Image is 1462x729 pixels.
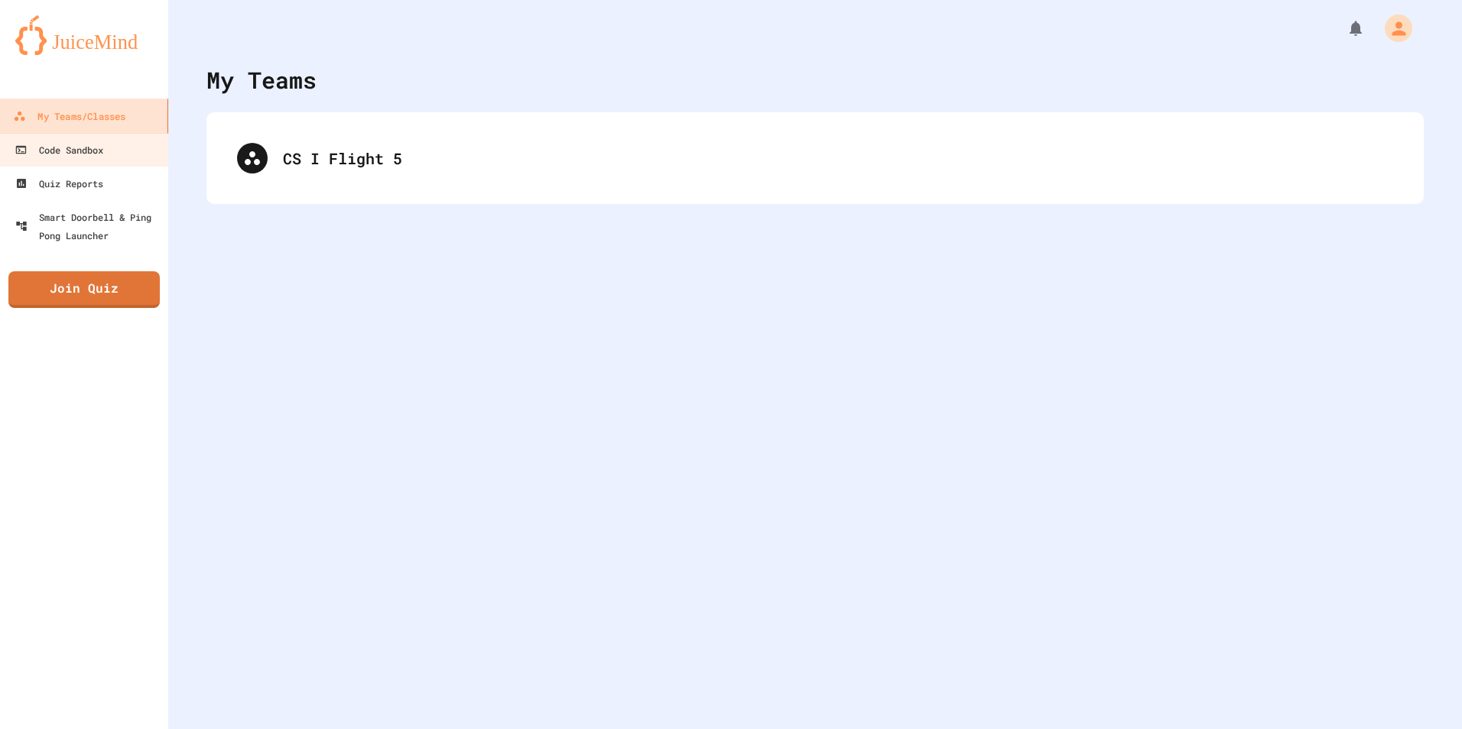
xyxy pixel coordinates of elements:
div: Smart Doorbell & Ping Pong Launcher [15,208,162,245]
div: My Notifications [1318,15,1369,41]
div: CS I Flight 5 [222,128,1408,189]
div: My Teams/Classes [13,107,125,126]
div: My Teams [206,63,317,97]
div: My Account [1369,11,1416,46]
img: logo-orange.svg [15,15,153,55]
div: Code Sandbox [15,141,103,159]
div: Quiz Reports [15,174,103,193]
a: Join Quiz [8,271,160,308]
div: CS I Flight 5 [283,147,1393,170]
